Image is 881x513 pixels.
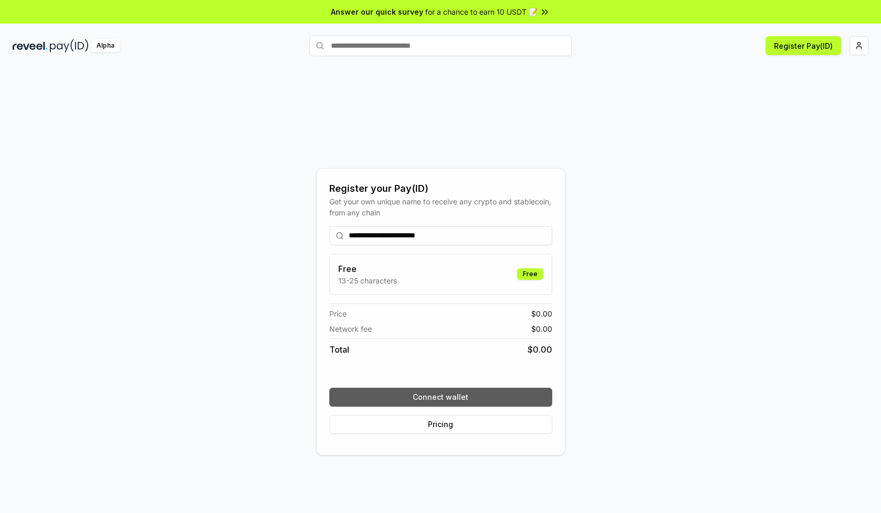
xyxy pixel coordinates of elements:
div: Get your own unique name to receive any crypto and stablecoin, from any chain [329,196,552,218]
span: Price [329,308,347,319]
span: $ 0.00 [528,343,552,356]
div: Alpha [91,39,120,52]
span: Network fee [329,323,372,334]
img: pay_id [50,39,89,52]
button: Pricing [329,415,552,434]
button: Register Pay(ID) [766,36,841,55]
span: $ 0.00 [531,308,552,319]
span: Total [329,343,349,356]
span: Answer our quick survey [331,6,423,17]
button: Connect wallet [329,388,552,407]
img: reveel_dark [13,39,48,52]
span: $ 0.00 [531,323,552,334]
span: for a chance to earn 10 USDT 📝 [425,6,538,17]
p: 13-25 characters [338,275,397,286]
div: Free [517,268,543,280]
div: Register your Pay(ID) [329,181,552,196]
h3: Free [338,263,397,275]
